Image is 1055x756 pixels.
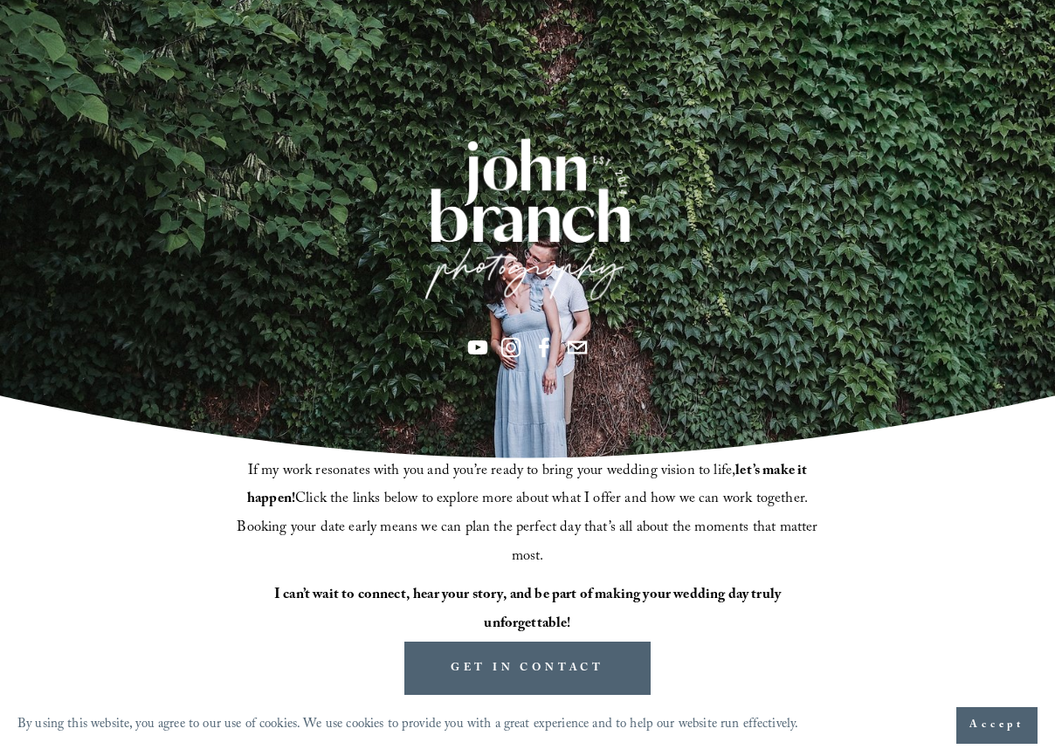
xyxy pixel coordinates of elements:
a: GET IN CONTACT [404,642,651,695]
p: By using this website, you agree to our use of cookies. We use cookies to provide you with a grea... [17,712,798,739]
span: Accept [969,717,1024,734]
strong: I can’t wait to connect, hear your story, and be part of making your wedding day truly unforgetta... [274,584,783,636]
button: Accept [956,707,1038,744]
span: If my work resonates with you and you’re ready to bring your wedding vision to life, Click the li... [237,460,821,569]
a: YouTube [467,337,488,358]
a: info@jbivphotography.com [567,337,588,358]
a: Facebook [534,337,555,358]
a: Instagram [500,337,521,358]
